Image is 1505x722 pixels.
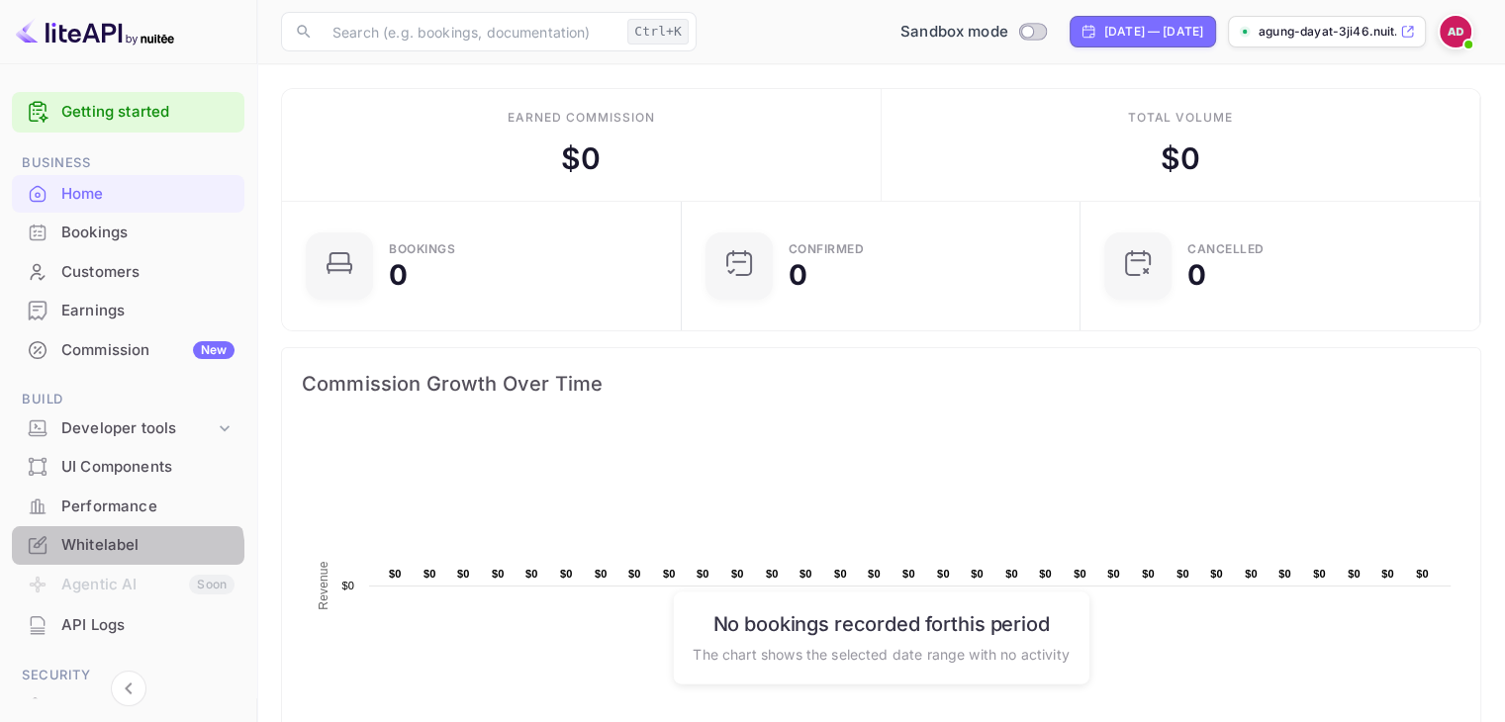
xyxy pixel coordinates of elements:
[12,448,244,487] div: UI Components
[663,568,676,580] text: $0
[12,253,244,292] div: Customers
[12,526,244,563] a: Whitelabel
[12,92,244,133] div: Getting started
[389,243,455,255] div: Bookings
[628,568,641,580] text: $0
[302,368,1460,400] span: Commission Growth Over Time
[900,21,1008,44] span: Sandbox mode
[1416,568,1429,580] text: $0
[12,175,244,212] a: Home
[12,152,244,174] span: Business
[1161,136,1200,181] div: $ 0
[321,12,619,51] input: Search (e.g. bookings, documentation)
[1245,568,1258,580] text: $0
[1278,568,1291,580] text: $0
[868,568,881,580] text: $0
[1440,16,1471,47] img: agung dayat
[595,568,608,580] text: $0
[1104,23,1203,41] div: [DATE] — [DATE]
[12,214,244,252] div: Bookings
[423,568,436,580] text: $0
[731,568,744,580] text: $0
[937,568,950,580] text: $0
[693,611,1069,635] h6: No bookings recorded for this period
[61,300,235,322] div: Earnings
[1259,23,1396,41] p: agung-dayat-3ji46.nuit...
[12,448,244,485] a: UI Components
[61,496,235,518] div: Performance
[971,568,984,580] text: $0
[341,580,354,591] text: $0
[693,643,1069,664] p: The chart shows the selected date range with no activity
[1039,568,1052,580] text: $0
[12,175,244,214] div: Home
[1381,568,1394,580] text: $0
[12,606,244,645] div: API Logs
[789,261,807,289] div: 0
[508,109,654,127] div: Earned commission
[61,456,235,479] div: UI Components
[193,341,235,359] div: New
[12,292,244,328] a: Earnings
[12,253,244,290] a: Customers
[12,488,244,524] a: Performance
[1348,568,1361,580] text: $0
[61,534,235,557] div: Whitelabel
[12,292,244,330] div: Earnings
[12,488,244,526] div: Performance
[389,261,408,289] div: 0
[12,331,244,368] a: CommissionNew
[492,568,505,580] text: $0
[1313,568,1326,580] text: $0
[525,568,538,580] text: $0
[1005,568,1018,580] text: $0
[1127,109,1233,127] div: Total volume
[61,694,235,717] div: Team management
[317,561,330,609] text: Revenue
[902,568,915,580] text: $0
[61,101,235,124] a: Getting started
[61,417,215,440] div: Developer tools
[1187,243,1265,255] div: CANCELLED
[12,331,244,370] div: CommissionNew
[766,568,779,580] text: $0
[697,568,709,580] text: $0
[1187,261,1206,289] div: 0
[61,183,235,206] div: Home
[1142,568,1155,580] text: $0
[561,136,601,181] div: $ 0
[834,568,847,580] text: $0
[800,568,812,580] text: $0
[457,568,470,580] text: $0
[16,16,174,47] img: LiteAPI logo
[1210,568,1223,580] text: $0
[61,339,235,362] div: Commission
[12,606,244,643] a: API Logs
[12,665,244,686] span: Security
[789,243,865,255] div: Confirmed
[61,222,235,244] div: Bookings
[111,671,146,706] button: Collapse navigation
[61,261,235,284] div: Customers
[893,21,1054,44] div: Switch to Production mode
[389,568,402,580] text: $0
[12,411,244,446] div: Developer tools
[627,19,689,45] div: Ctrl+K
[1176,568,1189,580] text: $0
[12,389,244,410] span: Build
[560,568,573,580] text: $0
[61,614,235,637] div: API Logs
[12,214,244,250] a: Bookings
[1107,568,1120,580] text: $0
[1074,568,1086,580] text: $0
[12,526,244,565] div: Whitelabel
